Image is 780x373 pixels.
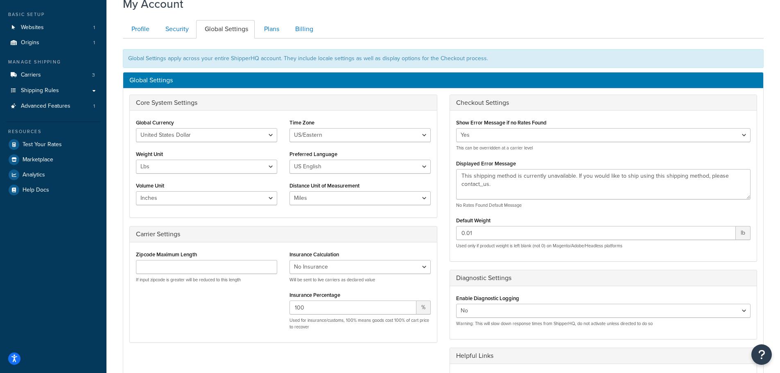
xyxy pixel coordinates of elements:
[456,243,751,249] p: Used only if product weight is left blank (not 0) on Magento/Adobe/Headless platforms
[6,128,100,135] div: Resources
[6,137,100,152] a: Test Your Rates
[196,20,255,38] a: Global Settings
[736,226,751,240] span: lb
[456,295,519,301] label: Enable Diagnostic Logging
[21,72,41,79] span: Carriers
[6,20,100,35] a: Websites 1
[23,141,62,148] span: Test Your Rates
[136,120,174,126] label: Global Currency
[123,49,764,68] div: Global Settings apply across your entire ShipperHQ account. They include locale settings as well ...
[289,251,339,258] label: Insurance Calculation
[6,59,100,66] div: Manage Shipping
[136,251,197,258] label: Zipcode Maximum Length
[93,39,95,46] span: 1
[456,352,751,359] h3: Helpful Links
[751,344,772,365] button: Open Resource Center
[136,277,277,283] p: If input zipcode is greater will be reduced to this length
[255,20,286,38] a: Plans
[289,120,314,126] label: Time Zone
[456,145,751,151] p: This can be overridden at a carrier level
[456,202,751,208] p: No Rates Found Default Message
[136,99,431,106] h3: Core System Settings
[6,83,100,98] a: Shipping Rules
[456,217,491,224] label: Default Weight
[6,35,100,50] li: Origins
[456,99,751,106] h3: Checkout Settings
[456,274,751,282] h3: Diagnostic Settings
[456,120,547,126] label: Show Error Message if no Rates Found
[136,183,164,189] label: Volume Unit
[93,103,95,110] span: 1
[289,292,340,298] label: Insurance Percentage
[93,24,95,31] span: 1
[23,156,53,163] span: Marketplace
[23,172,45,179] span: Analytics
[23,187,49,194] span: Help Docs
[6,68,100,83] li: Carriers
[6,20,100,35] li: Websites
[92,72,95,79] span: 3
[157,20,195,38] a: Security
[289,151,337,157] label: Preferred Language
[136,231,431,238] h3: Carrier Settings
[6,99,100,114] a: Advanced Features 1
[456,161,516,167] label: Displayed Error Message
[6,68,100,83] a: Carriers 3
[129,77,757,84] h3: Global Settings
[6,99,100,114] li: Advanced Features
[136,151,163,157] label: Weight Unit
[21,103,70,110] span: Advanced Features
[289,317,431,330] p: Used for insurance/customs, 100% means goods cost 100% of cart price to recover
[21,87,59,94] span: Shipping Rules
[6,152,100,167] a: Marketplace
[6,11,100,18] div: Basic Setup
[289,183,359,189] label: Distance Unit of Measurement
[21,24,44,31] span: Websites
[456,321,751,327] p: Warning: This will slow down response times from ShipperHQ, do not activate unless directed to do so
[416,301,431,314] span: %
[456,169,751,199] textarea: This shipping method is currently unavailable. If you would like to ship using this shipping meth...
[6,183,100,197] a: Help Docs
[6,167,100,182] a: Analytics
[289,277,431,283] p: Will be sent to live carriers as declared value
[287,20,320,38] a: Billing
[6,35,100,50] a: Origins 1
[21,39,39,46] span: Origins
[123,20,156,38] a: Profile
